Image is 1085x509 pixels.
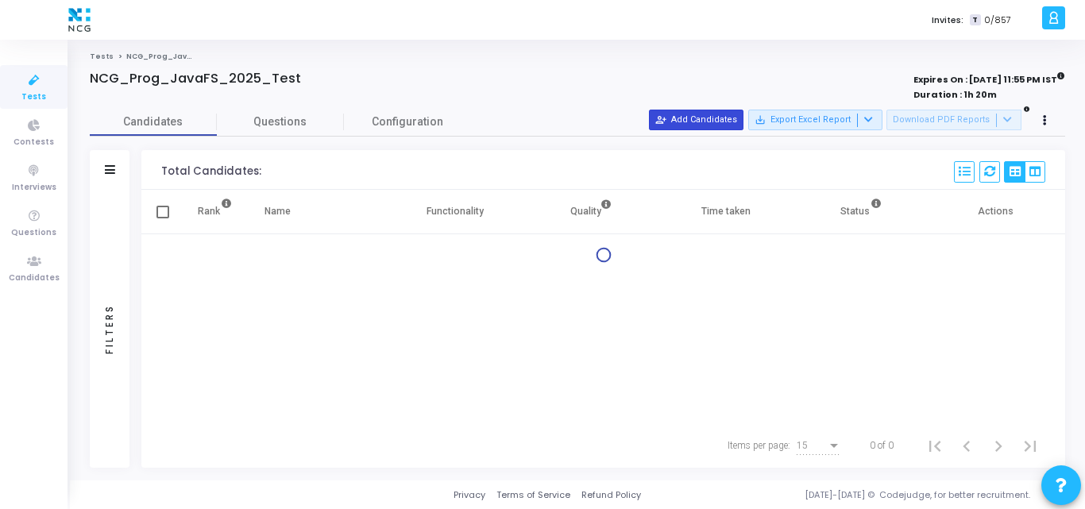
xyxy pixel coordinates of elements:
[748,110,882,130] button: Export Excel Report
[90,52,1065,62] nav: breadcrumb
[264,202,291,220] div: Name
[649,110,743,130] button: Add Candidates
[797,441,841,452] mat-select: Items per page:
[64,4,95,36] img: logo
[21,91,46,104] span: Tests
[161,165,261,178] div: Total Candidates:
[984,13,1011,27] span: 0/857
[523,190,658,234] th: Quality
[913,69,1065,87] strong: Expires On : [DATE] 11:55 PM IST
[728,438,790,453] div: Items per page:
[126,52,251,61] span: NCG_Prog_JavaFS_2025_Test
[701,202,751,220] div: Time taken
[870,438,894,453] div: 0 of 0
[454,488,485,502] a: Privacy
[794,190,930,234] th: Status
[387,190,523,234] th: Functionality
[797,440,808,451] span: 15
[1014,430,1046,461] button: Last page
[970,14,980,26] span: T
[886,110,1021,130] button: Download PDF Reports
[581,488,641,502] a: Refund Policy
[932,13,963,27] label: Invites:
[919,430,951,461] button: First page
[14,136,54,149] span: Contests
[90,114,217,130] span: Candidates
[913,88,997,101] strong: Duration : 1h 20m
[641,488,1065,502] div: [DATE]-[DATE] © Codejudge, for better recruitment.
[755,114,766,125] mat-icon: save_alt
[102,241,117,416] div: Filters
[90,52,114,61] a: Tests
[496,488,570,502] a: Terms of Service
[1004,161,1045,183] div: View Options
[9,272,60,285] span: Candidates
[951,430,983,461] button: Previous page
[181,190,249,234] th: Rank
[372,114,443,130] span: Configuration
[217,114,344,130] span: Questions
[12,181,56,195] span: Interviews
[11,226,56,240] span: Questions
[655,114,666,125] mat-icon: person_add_alt
[983,430,1014,461] button: Next page
[90,71,301,87] h4: NCG_Prog_JavaFS_2025_Test
[929,190,1065,234] th: Actions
